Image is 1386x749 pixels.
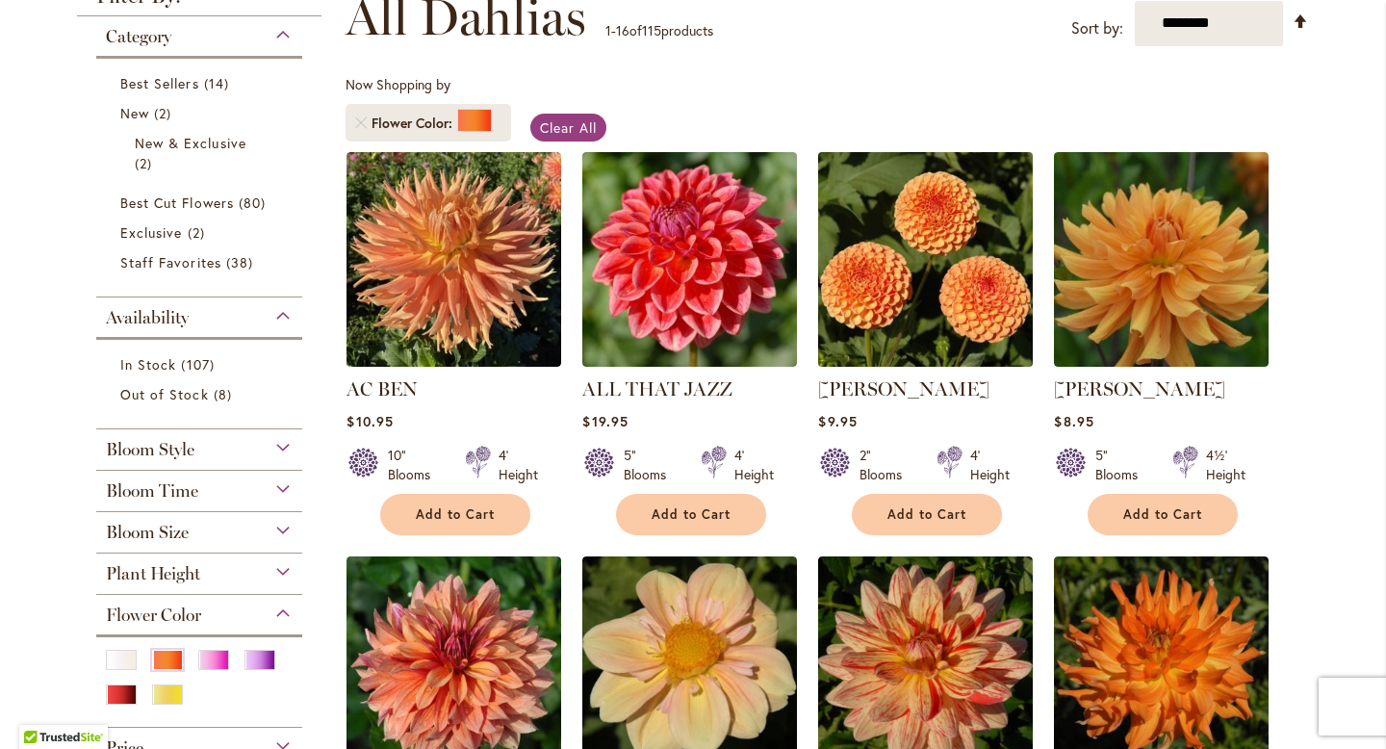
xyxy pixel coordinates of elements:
[616,494,766,535] button: Add to Cart
[887,506,966,523] span: Add to Cart
[372,114,457,133] span: Flower Color
[582,152,797,367] img: ALL THAT JAZZ
[106,26,171,47] span: Category
[106,563,200,584] span: Plant Height
[204,73,234,93] span: 14
[388,446,442,484] div: 10" Blooms
[120,253,221,271] span: Staff Favorites
[239,193,270,213] span: 80
[120,103,283,123] a: New
[1088,494,1238,535] button: Add to Cart
[106,480,198,502] span: Bloom Time
[1054,412,1093,430] span: $8.95
[106,439,194,460] span: Bloom Style
[181,354,218,374] span: 107
[416,506,495,523] span: Add to Cart
[106,605,201,626] span: Flower Color
[346,352,561,371] a: AC BEN
[120,194,234,212] span: Best Cut Flowers
[530,114,606,142] a: Clear All
[135,133,269,173] a: New &amp; Exclusive
[346,412,393,430] span: $10.95
[214,384,237,404] span: 8
[1054,152,1269,367] img: ANDREW CHARLES
[818,412,857,430] span: $9.95
[106,307,189,328] span: Availability
[582,377,732,400] a: ALL THAT JAZZ
[106,522,189,543] span: Bloom Size
[1071,11,1123,46] label: Sort by:
[1206,446,1245,484] div: 4½' Height
[355,117,367,129] a: Remove Flower Color Orange/Peach
[1123,506,1202,523] span: Add to Cart
[346,75,450,93] span: Now Shopping by
[226,252,258,272] span: 38
[860,446,913,484] div: 2" Blooms
[1095,446,1149,484] div: 5" Blooms
[135,153,157,173] span: 2
[120,355,176,374] span: In Stock
[120,193,283,213] a: Best Cut Flowers
[120,74,199,92] span: Best Sellers
[652,506,731,523] span: Add to Cart
[1054,352,1269,371] a: ANDREW CHARLES
[605,21,611,39] span: 1
[380,494,530,535] button: Add to Cart
[120,252,283,272] a: Staff Favorites
[734,446,774,484] div: 4' Height
[642,21,661,39] span: 115
[188,222,210,243] span: 2
[605,15,713,46] p: - of products
[970,446,1010,484] div: 4' Height
[14,681,68,735] iframe: Launch Accessibility Center
[624,446,678,484] div: 5" Blooms
[582,412,628,430] span: $19.95
[120,354,283,374] a: In Stock 107
[346,377,418,400] a: AC BEN
[1054,377,1225,400] a: [PERSON_NAME]
[540,118,597,137] span: Clear All
[499,446,538,484] div: 4' Height
[135,134,246,152] span: New & Exclusive
[120,222,283,243] a: Exclusive
[813,146,1039,372] img: AMBER QUEEN
[818,377,989,400] a: [PERSON_NAME]
[120,104,149,122] span: New
[852,494,1002,535] button: Add to Cart
[582,352,797,371] a: ALL THAT JAZZ
[818,352,1033,371] a: AMBER QUEEN
[120,223,182,242] span: Exclusive
[154,103,176,123] span: 2
[120,384,283,404] a: Out of Stock 8
[346,152,561,367] img: AC BEN
[120,385,209,403] span: Out of Stock
[616,21,629,39] span: 16
[120,73,283,93] a: Best Sellers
